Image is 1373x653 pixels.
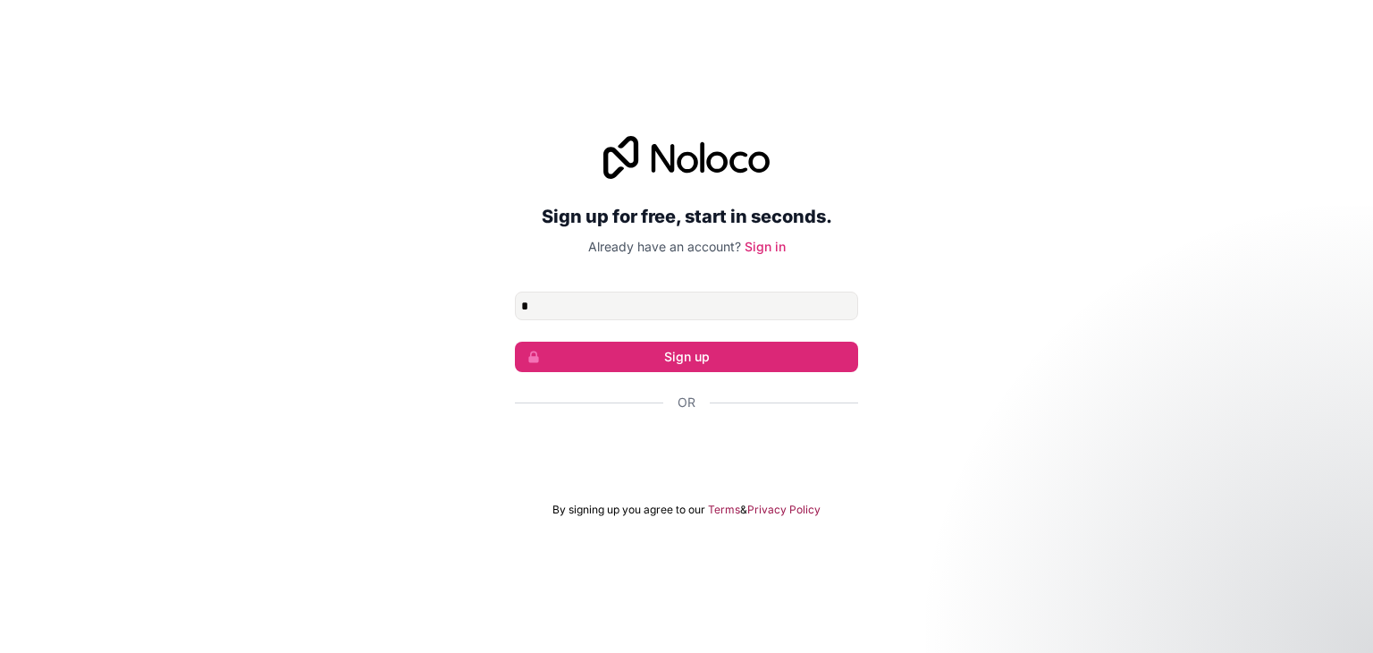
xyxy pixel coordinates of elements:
a: Sign in [745,239,786,254]
span: By signing up you agree to our [552,503,705,517]
input: Email address [515,292,858,320]
button: Sign up [515,342,858,372]
iframe: Sign in with Google Button [506,431,867,471]
h2: Sign up for free, start in seconds. [515,200,858,233]
iframe: Intercom notifications message [1015,519,1373,644]
span: Already have an account? [588,239,741,254]
span: & [740,503,747,517]
a: Terms [708,503,740,517]
span: Or [678,394,695,411]
a: Privacy Policy [747,503,821,517]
